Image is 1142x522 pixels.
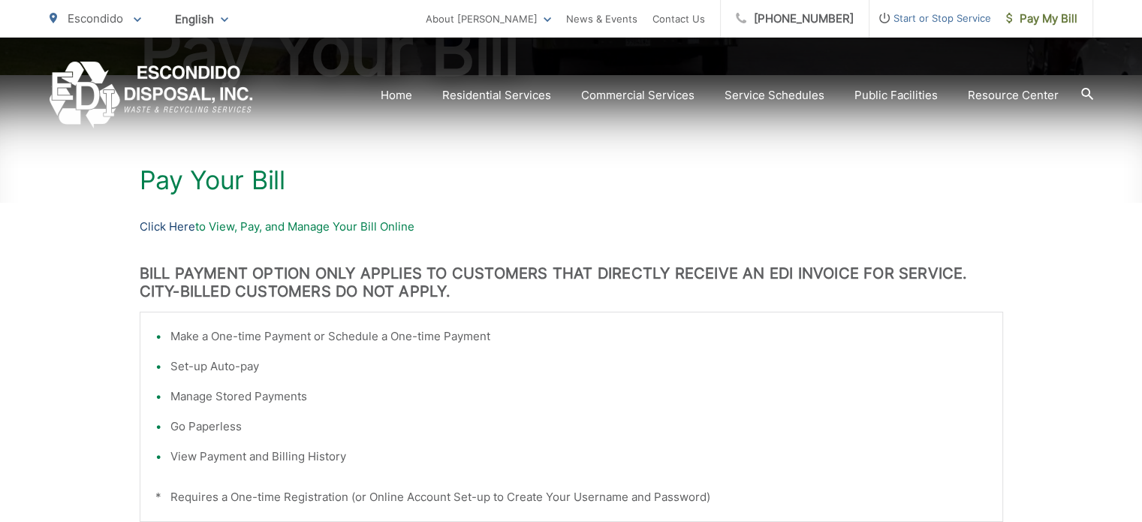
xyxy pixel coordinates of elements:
[170,448,987,466] li: View Payment and Billing History
[566,10,637,28] a: News & Events
[442,86,551,104] a: Residential Services
[170,358,987,376] li: Set-up Auto-pay
[164,6,240,32] span: English
[140,218,1003,236] p: to View, Pay, and Manage Your Bill Online
[854,86,938,104] a: Public Facilities
[725,86,824,104] a: Service Schedules
[426,10,551,28] a: About [PERSON_NAME]
[170,388,987,406] li: Manage Stored Payments
[381,86,412,104] a: Home
[68,11,123,26] span: Escondido
[170,327,987,345] li: Make a One-time Payment or Schedule a One-time Payment
[1006,10,1077,28] span: Pay My Bill
[581,86,695,104] a: Commercial Services
[140,218,195,236] a: Click Here
[140,264,1003,300] h3: BILL PAYMENT OPTION ONLY APPLIES TO CUSTOMERS THAT DIRECTLY RECEIVE AN EDI INVOICE FOR SERVICE. C...
[652,10,705,28] a: Contact Us
[50,62,253,128] a: EDCD logo. Return to the homepage.
[968,86,1059,104] a: Resource Center
[155,488,987,506] p: * Requires a One-time Registration (or Online Account Set-up to Create Your Username and Password)
[170,418,987,436] li: Go Paperless
[140,165,1003,195] h1: Pay Your Bill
